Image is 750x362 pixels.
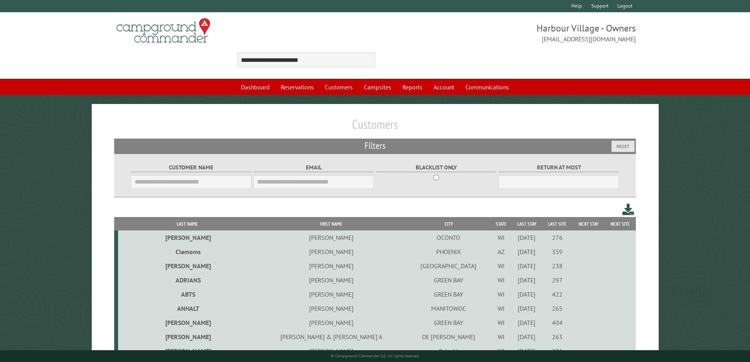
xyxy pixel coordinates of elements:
[491,259,511,273] td: WI
[513,276,541,284] div: [DATE]
[257,301,406,316] td: [PERSON_NAME]
[114,139,636,154] h2: Filters
[118,259,257,273] td: [PERSON_NAME]
[491,273,511,287] td: WI
[406,330,492,344] td: DE [PERSON_NAME]
[491,217,511,231] th: State
[491,301,511,316] td: WI
[118,316,257,330] td: [PERSON_NAME]
[118,217,257,231] th: Last Name
[542,230,572,245] td: 276
[513,234,541,241] div: [DATE]
[257,259,406,273] td: [PERSON_NAME]
[118,230,257,245] td: [PERSON_NAME]
[398,80,427,95] a: Reports
[257,287,406,301] td: [PERSON_NAME]
[257,217,406,231] th: First Name
[542,259,572,273] td: 238
[513,333,541,341] div: [DATE]
[491,245,511,259] td: AZ
[359,80,396,95] a: Campsites
[114,15,213,46] img: Campground Commander
[236,80,274,95] a: Dashboard
[114,117,636,138] h1: Customers
[276,80,319,95] a: Reservations
[611,141,635,152] button: Reset
[499,163,619,172] label: Return at most
[257,344,406,358] td: [PERSON_NAME]
[491,330,511,344] td: WI
[542,273,572,287] td: 297
[542,217,572,231] th: Last Site
[511,217,542,231] th: Last Stay
[257,230,406,245] td: [PERSON_NAME]
[406,301,492,316] td: MANITOWOC
[118,330,257,344] td: [PERSON_NAME]
[118,344,257,358] td: [PERSON_NAME]
[406,259,492,273] td: [GEOGRAPHIC_DATA]
[513,248,541,256] div: [DATE]
[375,22,636,44] span: Harbour Village - Owners [EMAIL_ADDRESS][DOMAIN_NAME]
[131,163,251,172] label: Customer Name
[118,245,257,259] td: Clemoms
[118,301,257,316] td: ANHALT
[513,304,541,312] div: [DATE]
[604,217,636,231] th: Next Site
[513,262,541,270] div: [DATE]
[622,202,634,217] a: Download this customer list (.csv)
[491,287,511,301] td: WI
[331,353,420,358] small: © Campground Commander LLC. All rights reserved.
[118,287,257,301] td: ABTS
[257,330,406,344] td: [PERSON_NAME] & [PERSON_NAME] A
[513,319,541,327] div: [DATE]
[513,290,541,298] div: [DATE]
[429,80,459,95] a: Account
[542,287,572,301] td: 422
[491,344,511,358] td: WI
[406,287,492,301] td: GREEN BAY
[406,230,492,245] td: OCONTO
[542,316,572,330] td: 404
[461,80,514,95] a: Communications
[257,273,406,287] td: [PERSON_NAME]
[513,347,541,355] div: [DATE]
[406,344,492,358] td: Pulaski
[257,245,406,259] td: [PERSON_NAME]
[542,301,572,316] td: 265
[542,330,572,344] td: 263
[572,217,604,231] th: Next Stay
[376,163,496,172] label: Blacklist only
[491,230,511,245] td: WI
[320,80,357,95] a: Customers
[257,316,406,330] td: [PERSON_NAME]
[542,344,572,358] td: 221
[406,316,492,330] td: GREEN BAY
[491,316,511,330] td: WI
[406,217,492,231] th: City
[254,163,374,172] label: Email
[406,245,492,259] td: PHOENIX
[542,245,572,259] td: 359
[406,273,492,287] td: GREEN BAY
[118,273,257,287] td: ADRIANS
